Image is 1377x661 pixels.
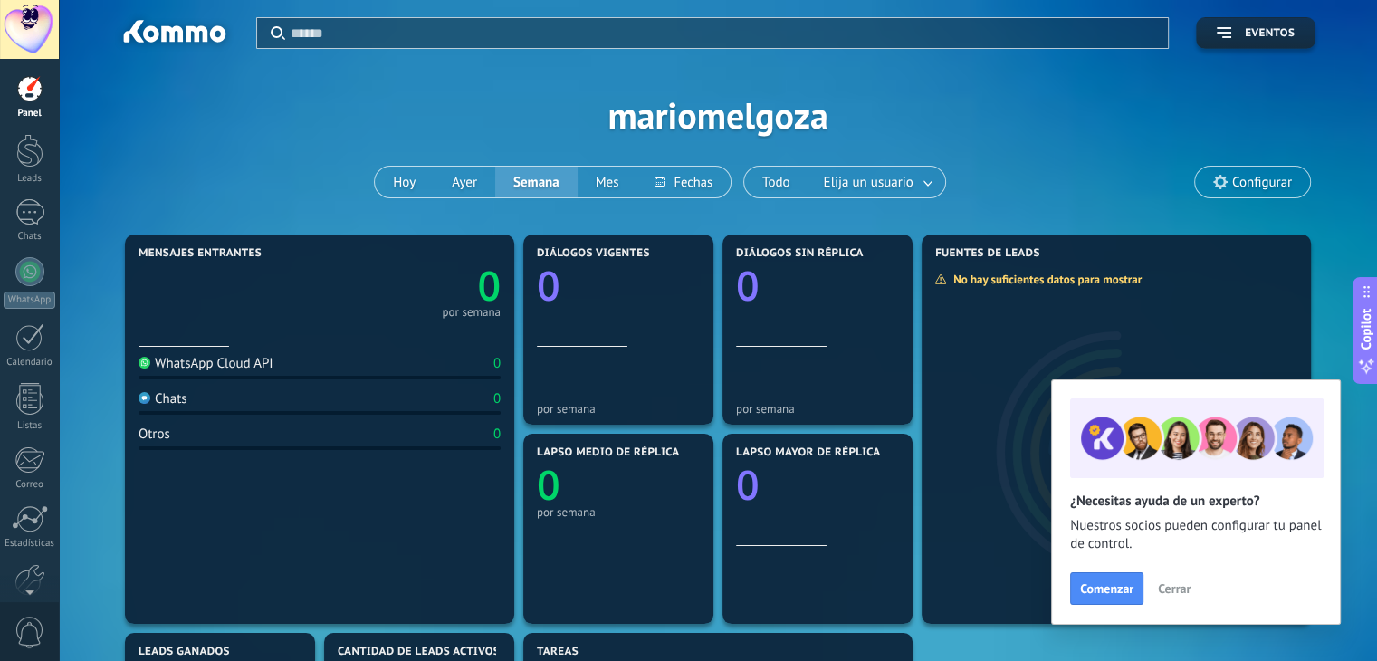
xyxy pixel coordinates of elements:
[4,231,56,243] div: Chats
[1232,175,1292,190] span: Configurar
[4,357,56,369] div: Calendario
[1357,309,1375,350] span: Copilot
[4,479,56,491] div: Correo
[736,247,864,260] span: Diálogos sin réplica
[434,167,495,197] button: Ayer
[139,646,230,658] span: Leads ganados
[4,420,56,432] div: Listas
[935,247,1040,260] span: Fuentes de leads
[493,426,501,443] div: 0
[1196,17,1315,49] button: Eventos
[139,355,273,372] div: WhatsApp Cloud API
[139,357,150,369] img: WhatsApp Cloud API
[736,457,760,513] text: 0
[495,167,578,197] button: Semana
[1080,582,1133,595] span: Comenzar
[537,457,560,513] text: 0
[139,390,187,407] div: Chats
[139,247,262,260] span: Mensajes entrantes
[736,402,899,416] div: por semana
[537,402,700,416] div: por semana
[375,167,434,197] button: Hoy
[1070,493,1322,510] h2: ¿Necesitas ayuda de un experto?
[808,167,945,197] button: Elija un usuario
[477,258,501,313] text: 0
[1245,27,1295,40] span: Eventos
[537,646,579,658] span: Tareas
[537,505,700,519] div: por semana
[736,446,880,459] span: Lapso mayor de réplica
[493,390,501,407] div: 0
[1150,575,1199,602] button: Cerrar
[4,173,56,185] div: Leads
[820,170,917,195] span: Elija un usuario
[139,392,150,404] img: Chats
[4,538,56,550] div: Estadísticas
[636,167,730,197] button: Fechas
[934,272,1154,287] div: No hay suficientes datos para mostrar
[537,258,560,313] text: 0
[537,247,650,260] span: Diálogos vigentes
[1070,517,1322,553] span: Nuestros socios pueden configurar tu panel de control.
[320,258,501,313] a: 0
[4,292,55,309] div: WhatsApp
[578,167,637,197] button: Mes
[493,355,501,372] div: 0
[744,167,808,197] button: Todo
[537,446,680,459] span: Lapso medio de réplica
[442,308,501,317] div: por semana
[139,426,170,443] div: Otros
[4,108,56,120] div: Panel
[736,258,760,313] text: 0
[1158,582,1191,595] span: Cerrar
[1070,572,1143,605] button: Comenzar
[338,646,500,658] span: Cantidad de leads activos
